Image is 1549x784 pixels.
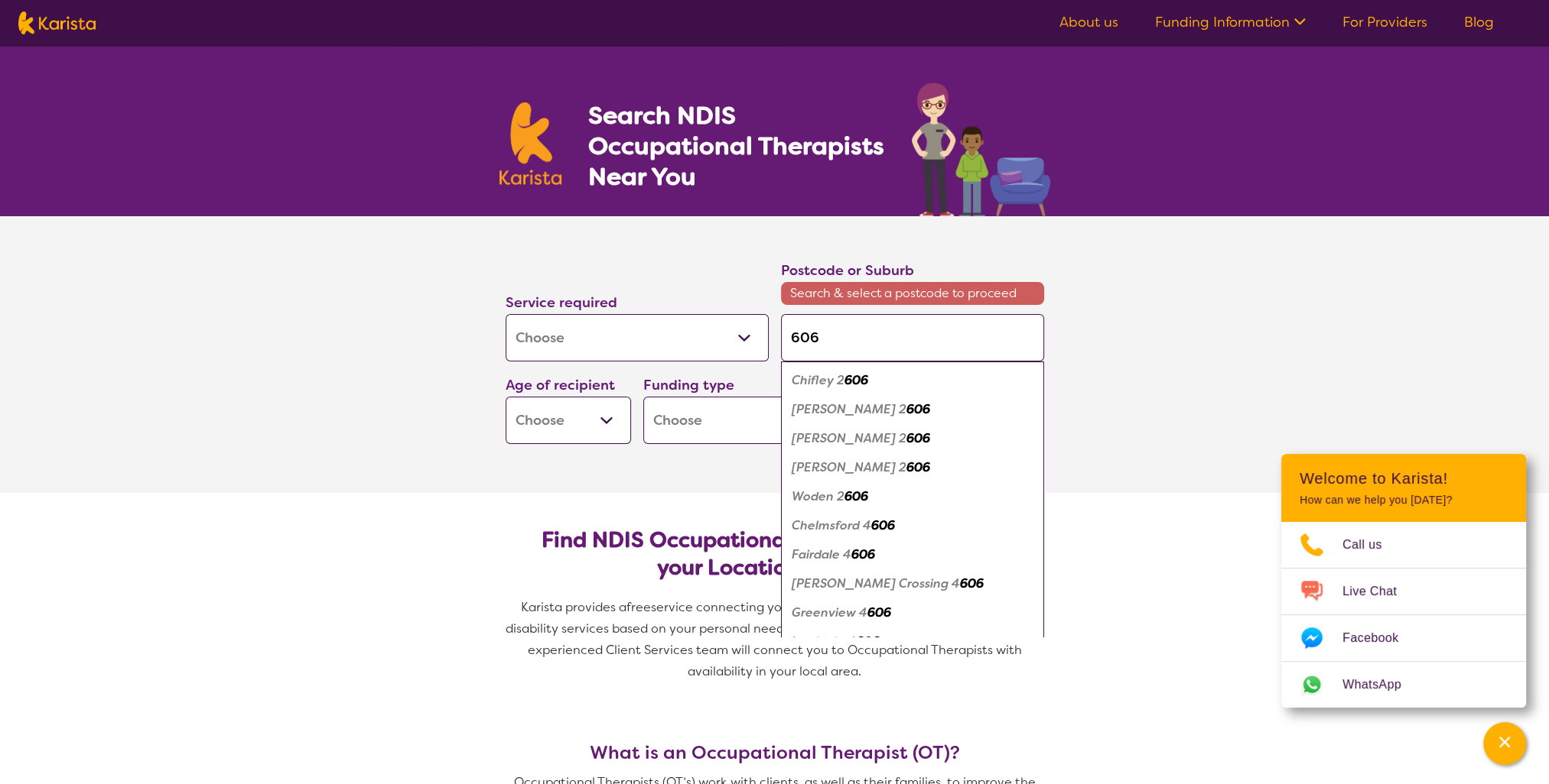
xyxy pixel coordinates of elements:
[1342,580,1415,603] span: Live Chat
[518,526,1032,582] h2: Find NDIS Occupational Therapists based on your Location & Needs
[587,100,885,192] h1: Search NDIS Occupational Therapists Near You
[789,598,1036,627] div: Greenview 4606
[1483,722,1526,765] button: Channel Menu
[792,401,906,417] em: [PERSON_NAME] 2
[1342,533,1401,556] span: Call us
[792,546,851,562] em: Fairdale 4
[1342,673,1420,696] span: WhatsApp
[906,401,930,417] em: 606
[506,293,617,312] label: Service required
[506,599,1047,679] span: service connecting you with Occupational Therapists and other disability services based on your p...
[851,546,875,562] em: 606
[792,459,906,475] em: [PERSON_NAME] 2
[1281,454,1526,708] div: Channel Menu
[792,430,906,446] em: [PERSON_NAME] 2
[960,575,984,591] em: 606
[1300,469,1508,488] h2: Welcome to Karista!
[906,430,930,446] em: 606
[1155,13,1306,31] a: Funding Information
[792,488,844,504] em: Woden 2
[844,488,868,504] em: 606
[521,599,626,615] span: Karista provides a
[792,517,871,533] em: Chelmsford 4
[643,376,734,394] label: Funding type
[792,372,844,388] em: Chifley 2
[789,569,1036,598] div: Ficks Crossing 4606
[781,282,1044,305] span: Search & select a postcode to proceed
[789,395,1036,424] div: Lyons 2606
[18,11,96,34] img: Karista logo
[789,627,1036,656] div: Leafdale 4606
[844,372,868,388] em: 606
[1281,522,1526,708] ul: Choose channel
[500,742,1050,763] h3: What is an Occupational Therapist (OT)?
[789,482,1036,511] div: Woden 2606
[792,604,867,620] em: Greenview 4
[789,511,1036,540] div: Chelmsford 4606
[906,459,930,475] em: 606
[626,599,651,615] span: free
[789,424,1036,453] div: O'Malley 2606
[792,633,856,650] em: Leafdale 4
[506,376,615,394] label: Age of recipient
[871,517,895,533] em: 606
[781,314,1044,361] input: Type
[789,453,1036,482] div: Phillip 2606
[1059,13,1118,31] a: About us
[781,261,914,280] label: Postcode or Suburb
[500,102,562,185] img: Karista logo
[789,540,1036,569] div: Fairdale 4606
[1300,494,1508,507] p: How can we help you [DATE]?
[1464,13,1494,31] a: Blog
[1342,13,1427,31] a: For Providers
[856,633,880,650] em: 606
[1342,627,1417,650] span: Facebook
[867,604,891,620] em: 606
[789,366,1036,395] div: Chifley 2606
[912,83,1050,216] img: occupational-therapy
[1281,662,1526,708] a: Web link opens in a new tab.
[792,575,960,591] em: [PERSON_NAME] Crossing 4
